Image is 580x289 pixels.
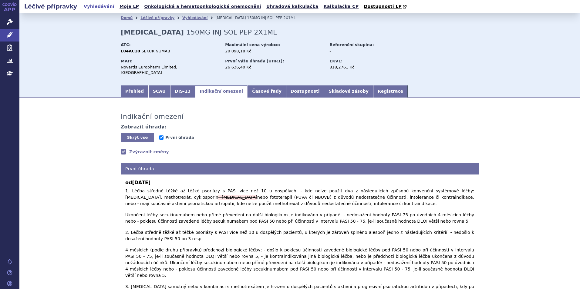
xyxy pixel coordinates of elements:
a: Dostupnosti LP [362,2,410,11]
strong: První výše úhrady (UHR1): [225,59,284,63]
div: 26 636,40 Kč [225,65,324,70]
div: Novartis Europharm Limited, [GEOGRAPHIC_DATA] [121,65,219,75]
a: Zvýraznit změny [121,149,169,155]
a: Skladové zásoby [324,85,373,98]
h2: Léčivé přípravky [19,2,82,11]
strong: EKV1: [329,59,342,63]
a: DIS-13 [170,85,195,98]
a: Domů [121,16,133,20]
span: Dostupnosti LP [364,4,402,9]
a: SCAU [148,85,170,98]
span: [MEDICAL_DATA] [215,16,246,20]
a: Přehled [121,85,148,98]
a: Úhradová kalkulačka [265,2,320,11]
span: První úhrada [165,135,194,140]
a: Moje LP [118,2,141,11]
strong: L04AC10 [121,49,140,53]
input: První úhrada [159,135,164,140]
strong: ATC: [121,42,131,47]
a: Vyhledávání [182,16,207,20]
strong: Referenční skupina: [329,42,374,47]
button: Skrýt vše [121,133,154,142]
strong: Maximální cena výrobce: [225,42,280,47]
h4: První úhrada [121,163,479,174]
div: 818,2761 Kč [329,65,398,70]
a: Registrace [373,85,408,98]
a: Časové řady [248,85,286,98]
h4: Zobrazit úhrady: [121,124,167,130]
strong: [MEDICAL_DATA] [121,28,184,36]
span: 150MG INJ SOL PEP 2X1ML [247,16,296,20]
b: od [125,179,474,186]
a: Dostupnosti [286,85,324,98]
strong: MAH: [121,59,133,63]
span: 1. Léčba středně těžké až těžké psoriázy s PASI více než 10 u dospělých: - kde nelze použít dva z... [125,188,474,200]
span: [DATE] [132,180,150,185]
div: - [329,48,398,54]
span: SEKUKINUMAB [141,49,170,53]
a: Kalkulačka CP [322,2,361,11]
h3: Indikační omezení [121,113,184,121]
div: 20 098,18 Kč [225,48,324,54]
a: Vyhledávání [82,2,116,11]
span: 150MG INJ SOL PEP 2X1ML [186,28,277,36]
del: , [MEDICAL_DATA] [218,195,257,200]
a: Léčivé přípravky [140,16,174,20]
a: Indikační omezení [195,85,248,98]
a: Onkologická a hematoonkologická onemocnění [142,2,263,11]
